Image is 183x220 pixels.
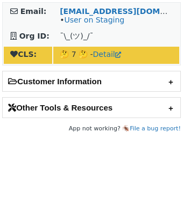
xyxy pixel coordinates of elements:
[10,50,37,58] strong: CLS:
[2,123,181,134] footer: App not working? 🪳
[60,32,93,40] span: ¯\_(ツ)_/¯
[64,16,124,24] a: User on Staging
[19,32,50,40] strong: Org ID:
[60,16,124,24] span: •
[3,71,180,91] h2: Customer Information
[93,50,121,58] a: Detail
[20,7,47,16] strong: Email:
[53,47,179,64] td: 🤔 7 🤔 -
[3,98,180,118] h2: Other Tools & Resources
[130,125,181,132] a: File a bug report!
